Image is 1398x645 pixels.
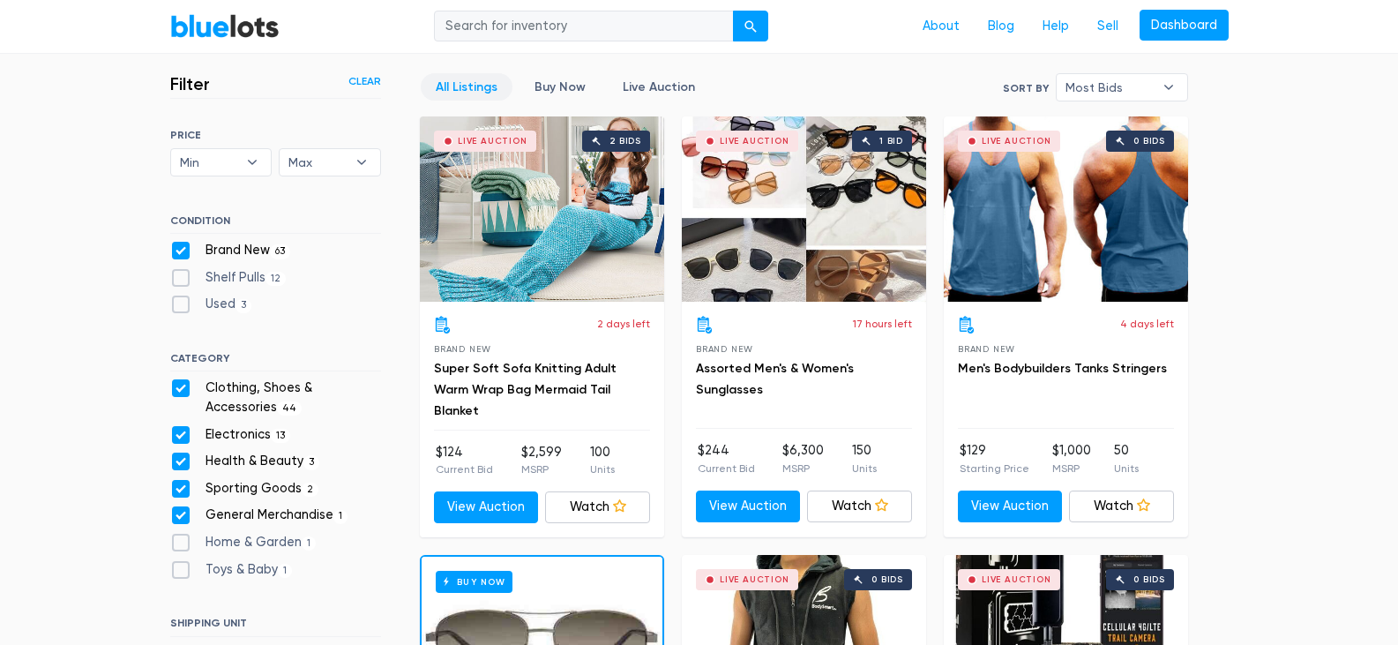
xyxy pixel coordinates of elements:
li: $124 [436,443,493,478]
label: Electronics [170,425,291,445]
span: 12 [265,272,287,286]
label: Shelf Pulls [170,268,287,288]
label: Sporting Goods [170,479,319,499]
label: Health & Beauty [170,452,320,471]
label: General Merchandise [170,506,348,525]
span: Brand New [696,344,753,354]
h6: SHIPPING UNIT [170,617,381,636]
li: 100 [590,443,615,478]
div: Live Auction [720,575,789,584]
a: Blog [974,10,1028,43]
a: Clear [348,73,381,89]
a: Sell [1083,10,1133,43]
label: Home & Garden [170,533,317,552]
a: All Listings [421,73,512,101]
label: Sort By [1003,80,1049,96]
label: Toys & Baby [170,560,293,580]
li: $2,599 [521,443,562,478]
a: Men's Bodybuilders Tanks Stringers [958,361,1167,376]
span: 1 [333,510,348,524]
p: 2 days left [597,316,650,332]
p: Units [852,461,877,476]
div: 2 bids [609,137,641,146]
span: 63 [270,244,291,259]
a: Buy Now [520,73,601,101]
h6: Buy Now [436,571,512,593]
span: Brand New [958,344,1015,354]
a: Help [1028,10,1083,43]
span: Most Bids [1065,74,1154,101]
span: Max [288,149,347,176]
p: MSRP [521,461,562,477]
b: ▾ [234,149,271,176]
li: $6,300 [782,441,824,476]
li: $1,000 [1052,441,1091,476]
a: About [908,10,974,43]
a: Watch [545,491,650,523]
label: Clothing, Shoes & Accessories [170,379,381,416]
li: 50 [1114,441,1139,476]
span: 1 [278,564,293,578]
a: Live Auction [608,73,710,101]
span: 3 [303,455,320,469]
div: Live Auction [458,137,527,146]
b: ▾ [1150,74,1187,101]
div: 0 bids [1133,137,1165,146]
p: Starting Price [960,461,1029,476]
span: Brand New [434,344,491,354]
p: MSRP [782,461,824,476]
a: Dashboard [1140,10,1229,41]
div: Live Auction [982,137,1051,146]
label: Used [170,295,252,314]
label: Brand New [170,241,291,260]
h6: PRICE [170,129,381,141]
li: $129 [960,441,1029,476]
div: 0 bids [1133,575,1165,584]
span: 13 [271,429,291,443]
b: ▾ [343,149,380,176]
span: 1 [302,536,317,551]
a: View Auction [958,491,1063,522]
span: 2 [302,483,319,497]
li: $244 [698,441,755,476]
p: 4 days left [1120,316,1174,332]
a: Watch [807,491,912,522]
h3: Filter [170,73,210,94]
h6: CATEGORY [170,352,381,371]
span: 44 [277,401,303,416]
a: Live Auction 0 bids [944,116,1188,302]
a: Live Auction 1 bid [682,116,926,302]
span: Min [180,149,238,176]
p: Current Bid [698,461,755,476]
p: Units [590,461,615,477]
p: Current Bid [436,461,493,477]
div: Live Auction [982,575,1051,584]
div: 1 bid [879,137,903,146]
p: MSRP [1052,461,1091,476]
div: Live Auction [720,137,789,146]
li: 150 [852,441,877,476]
a: View Auction [434,491,539,523]
span: 3 [235,299,252,313]
a: Live Auction 2 bids [420,116,664,302]
p: Units [1114,461,1139,476]
a: View Auction [696,491,801,522]
a: Super Soft Sofa Knitting Adult Warm Wrap Bag Mermaid Tail Blanket [434,361,617,418]
div: 0 bids [871,575,903,584]
a: Assorted Men's & Women's Sunglasses [696,361,854,397]
p: 17 hours left [853,316,912,332]
input: Search for inventory [434,11,734,42]
h6: CONDITION [170,214,381,234]
a: Watch [1069,491,1174,522]
a: BlueLots [170,13,280,39]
